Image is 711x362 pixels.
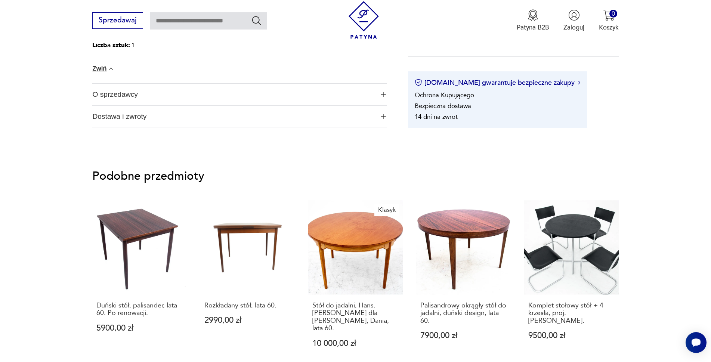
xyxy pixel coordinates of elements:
[568,9,580,21] img: Ikonka użytkownika
[528,302,615,325] p: Komplet stołowy stół + 4 krzesła, proj. [PERSON_NAME].
[92,41,130,49] b: Liczba sztuk:
[599,23,619,32] p: Koszyk
[420,332,507,340] p: 7900,00 zł
[517,9,549,32] a: Ikona medaluPatyna B2B
[517,9,549,32] button: Patyna B2B
[92,12,143,29] button: Sprzedawaj
[381,92,386,97] img: Ikona plusa
[92,171,618,182] p: Podobne przedmioty
[415,112,458,121] li: 14 dni na zwrot
[517,23,549,32] p: Patyna B2B
[603,9,615,21] img: Ikona koszyka
[96,324,183,332] p: 5900,00 zł
[686,332,707,353] iframe: Smartsupp widget button
[92,40,177,51] p: 1
[415,79,422,86] img: Ikona certyfikatu
[609,10,617,18] div: 0
[312,340,399,347] p: 10 000,00 zł
[563,9,584,32] button: Zaloguj
[251,15,262,26] button: Szukaj
[420,302,507,325] p: Palisandrowy okrągły stół do jadalni, duński design, lata 60.
[96,302,183,317] p: Duński stół, palisander, lata 60. Po renowacji.
[599,9,619,32] button: 0Koszyk
[92,106,374,127] span: Dostawa i zwroty
[107,65,115,72] img: chevron down
[415,78,580,87] button: [DOMAIN_NAME] gwarantuje bezpieczne zakupy
[92,106,386,127] button: Ikona plusaDostawa i zwroty
[578,81,580,84] img: Ikona strzałki w prawo
[312,302,399,332] p: Stół do jadalni, Hans. [PERSON_NAME] dla [PERSON_NAME], Dania, lata 60.
[92,84,374,105] span: O sprzedawcy
[92,65,115,72] button: Zwiń
[345,1,383,39] img: Patyna - sklep z meblami i dekoracjami vintage
[528,332,615,340] p: 9500,00 zł
[92,84,386,105] button: Ikona plusaO sprzedawcy
[527,9,539,21] img: Ikona medalu
[415,90,474,99] li: Ochrona Kupującego
[563,23,584,32] p: Zaloguj
[204,302,291,309] p: Rozkładany stół, lata 60.
[381,114,386,119] img: Ikona plusa
[92,18,143,24] a: Sprzedawaj
[415,101,471,110] li: Bezpieczna dostawa
[204,316,291,324] p: 2990,00 zł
